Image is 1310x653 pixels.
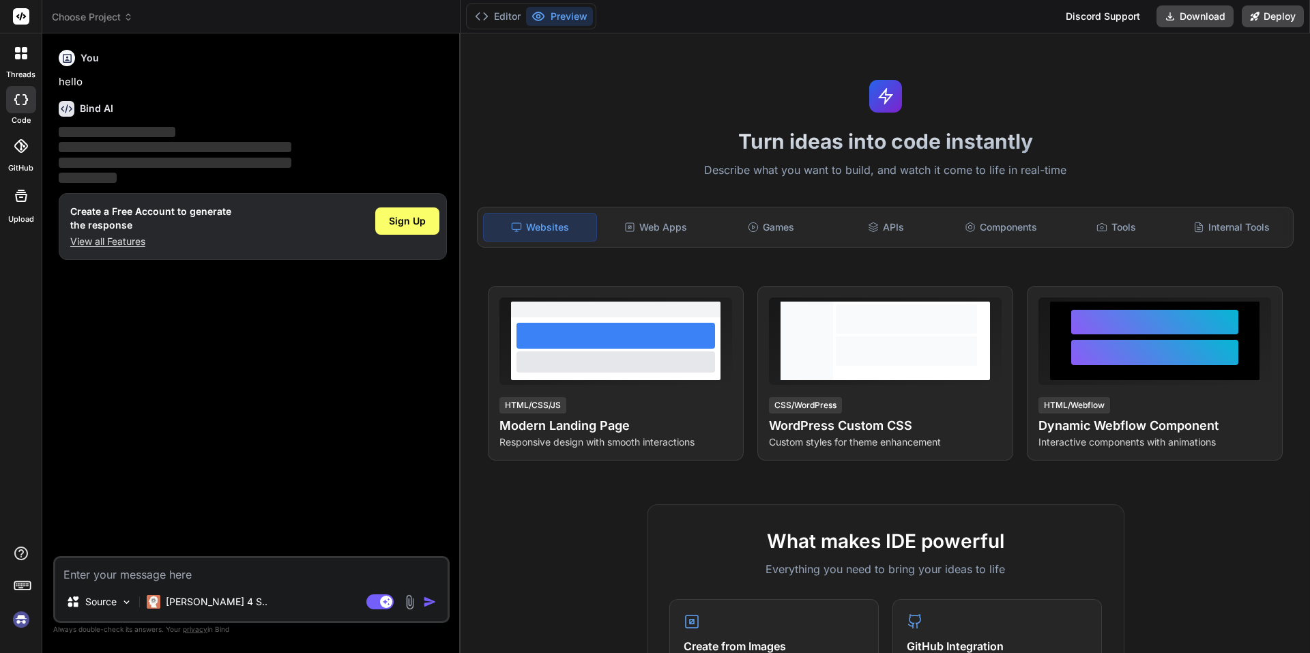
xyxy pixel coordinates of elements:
[1038,397,1110,413] div: HTML/Webflow
[830,213,942,242] div: APIs
[121,596,132,608] img: Pick Models
[469,7,526,26] button: Editor
[52,10,133,24] span: Choose Project
[715,213,828,242] div: Games
[483,213,597,242] div: Websites
[59,158,291,168] span: ‌
[59,127,175,137] span: ‌
[469,129,1302,154] h1: Turn ideas into code instantly
[70,235,231,248] p: View all Features
[59,74,447,90] p: hello
[402,594,418,610] img: attachment
[669,527,1102,555] h2: What makes IDE powerful
[469,162,1302,179] p: Describe what you want to build, and watch it come to life in real-time
[1060,213,1173,242] div: Tools
[769,435,1002,449] p: Custom styles for theme enhancement
[59,173,117,183] span: ‌
[423,595,437,609] img: icon
[80,102,113,115] h6: Bind AI
[59,142,291,152] span: ‌
[769,416,1002,435] h4: WordPress Custom CSS
[6,69,35,81] label: threads
[669,561,1102,577] p: Everything you need to bring your ideas to life
[85,595,117,609] p: Source
[70,205,231,232] h1: Create a Free Account to generate the response
[8,214,34,225] label: Upload
[389,214,426,228] span: Sign Up
[1175,213,1287,242] div: Internal Tools
[81,51,99,65] h6: You
[10,608,33,631] img: signin
[53,623,450,636] p: Always double-check its answers. Your in Bind
[1156,5,1234,27] button: Download
[499,416,732,435] h4: Modern Landing Page
[183,625,207,633] span: privacy
[1038,416,1271,435] h4: Dynamic Webflow Component
[499,435,732,449] p: Responsive design with smooth interactions
[526,7,593,26] button: Preview
[769,397,842,413] div: CSS/WordPress
[8,162,33,174] label: GitHub
[1038,435,1271,449] p: Interactive components with animations
[1058,5,1148,27] div: Discord Support
[600,213,712,242] div: Web Apps
[1242,5,1304,27] button: Deploy
[147,595,160,609] img: Claude 4 Sonnet
[945,213,1058,242] div: Components
[166,595,267,609] p: [PERSON_NAME] 4 S..
[12,115,31,126] label: code
[499,397,566,413] div: HTML/CSS/JS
